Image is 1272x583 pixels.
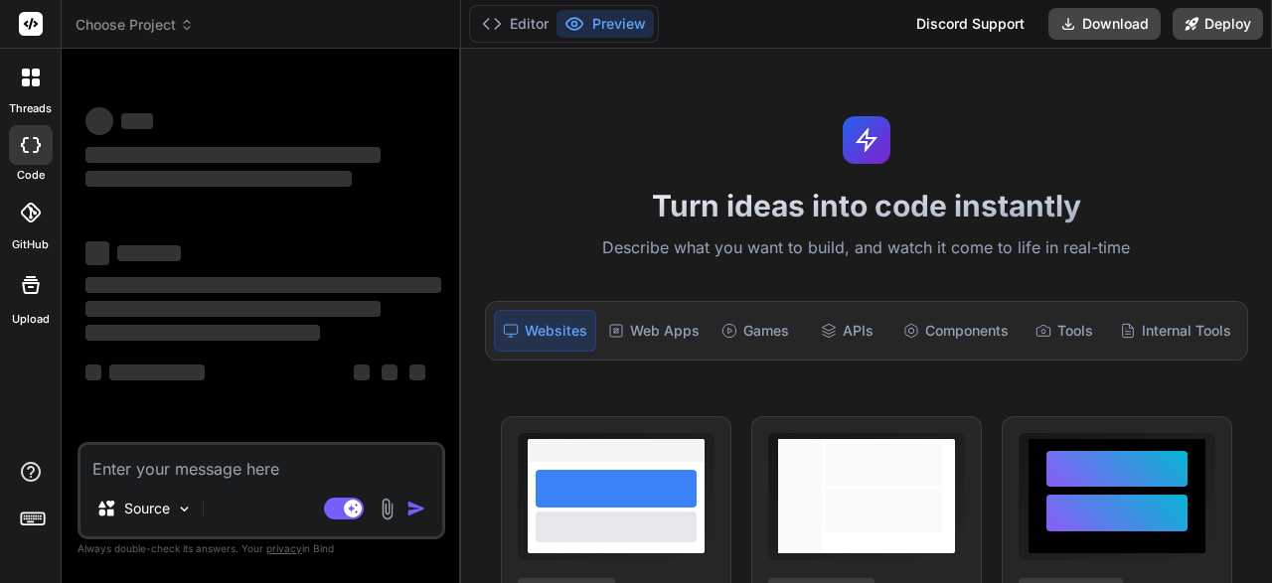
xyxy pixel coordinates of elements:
[895,310,1017,352] div: Components
[1048,8,1161,40] button: Download
[1173,8,1263,40] button: Deploy
[176,501,193,517] img: Pick Models
[117,245,181,261] span: ‌
[85,325,320,341] span: ‌
[406,499,426,518] img: icon
[76,15,194,35] span: Choose Project
[376,498,398,520] img: attachment
[85,171,352,187] span: ‌
[121,113,153,129] span: ‌
[12,311,50,328] label: Upload
[1021,310,1108,352] div: Tools
[904,8,1036,40] div: Discord Support
[85,277,441,293] span: ‌
[409,364,425,380] span: ‌
[382,364,397,380] span: ‌
[354,364,370,380] span: ‌
[1112,310,1239,352] div: Internal Tools
[266,542,302,554] span: privacy
[109,364,205,380] span: ‌
[600,310,708,352] div: Web Apps
[473,188,1260,223] h1: Turn ideas into code instantly
[9,100,52,117] label: threads
[78,539,445,558] p: Always double-check its answers. Your in Bind
[85,241,109,265] span: ‌
[474,10,556,38] button: Editor
[124,499,170,518] p: Source
[803,310,890,352] div: APIs
[556,10,654,38] button: Preview
[473,235,1260,261] p: Describe what you want to build, and watch it come to life in real-time
[85,301,381,317] span: ‌
[17,167,45,184] label: code
[85,147,381,163] span: ‌
[85,364,101,380] span: ‌
[712,310,799,352] div: Games
[494,310,596,352] div: Websites
[85,107,113,135] span: ‌
[12,236,49,253] label: GitHub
